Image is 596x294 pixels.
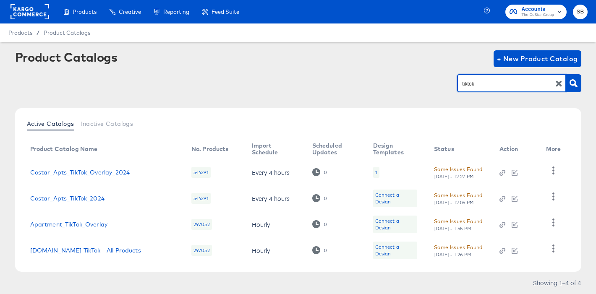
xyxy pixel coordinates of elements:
div: Design Templates [373,142,417,156]
div: 0 [312,168,327,176]
button: AccountsThe CoStar Group [505,5,567,19]
div: Connect a Design [373,216,417,233]
div: Product Catalog Name [30,146,98,152]
div: Connect a Design [375,218,415,231]
a: [DOMAIN_NAME] TikTok - All Products [30,247,141,254]
div: [DATE] - 12:27 PM [434,174,474,180]
div: Product Catalogs [15,50,118,64]
div: 0 [312,194,327,202]
div: Connect a Design [373,190,417,207]
div: Some Issues Found [434,165,483,174]
span: Reporting [163,8,189,15]
span: Inactive Catalogs [81,120,133,127]
div: [DATE] - 1:55 PM [434,226,472,232]
button: Some Issues Found[DATE] - 12:27 PM [434,165,483,180]
td: Every 4 hours [245,159,306,185]
span: Products [73,8,97,15]
div: Import Schedule [252,142,295,156]
div: 0 [324,221,327,227]
th: Status [427,139,493,159]
span: The CoStar Group [521,12,554,18]
span: / [32,29,44,36]
div: Some Issues Found [434,243,483,252]
td: Hourly [245,211,306,237]
span: Creative [119,8,141,15]
button: + New Product Catalog [494,50,581,67]
td: Every 4 hours [245,185,306,211]
div: 1 [373,167,379,178]
span: Active Catalogs [27,120,74,127]
div: [DATE] - 12:05 PM [434,200,474,206]
span: Accounts [521,5,554,14]
div: Some Issues Found [434,191,483,200]
button: Some Issues Found[DATE] - 1:55 PM [434,217,483,232]
div: Scheduled Updates [312,142,356,156]
button: Some Issues Found[DATE] - 12:05 PM [434,191,483,206]
a: Costar_Apts_TikTok_Overlay_2024 [30,169,130,176]
div: Some Issues Found [434,217,483,226]
button: SB [573,5,588,19]
div: No. Products [191,146,229,152]
div: 544291 [191,193,211,204]
div: Connect a Design [375,244,415,257]
th: More [539,139,571,159]
button: Some Issues Found[DATE] - 1:26 PM [434,243,483,258]
span: + New Product Catalog [497,53,578,65]
a: Apartment_TikTok_Overlay [30,221,108,228]
div: 297052 [191,245,212,256]
td: Hourly [245,237,306,263]
div: 0 [324,195,327,201]
span: Products [8,29,32,36]
div: 0 [312,220,327,228]
div: 544291 [191,167,211,178]
span: Feed Suite [212,8,239,15]
a: Costar_Apts_TikTok_2024 [30,195,105,202]
div: 1 [375,169,377,176]
div: 0 [312,246,327,254]
input: Search Product Catalogs [460,79,550,88]
div: 0 [324,169,327,175]
div: Connect a Design [373,242,417,259]
a: Product Catalogs [44,29,90,36]
div: 0 [324,247,327,253]
div: 297052 [191,219,212,230]
div: Showing 1–4 of 4 [533,280,581,286]
span: SB [576,7,584,17]
div: Connect a Design [375,192,415,205]
th: Action [493,139,539,159]
div: [DATE] - 1:26 PM [434,252,472,258]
